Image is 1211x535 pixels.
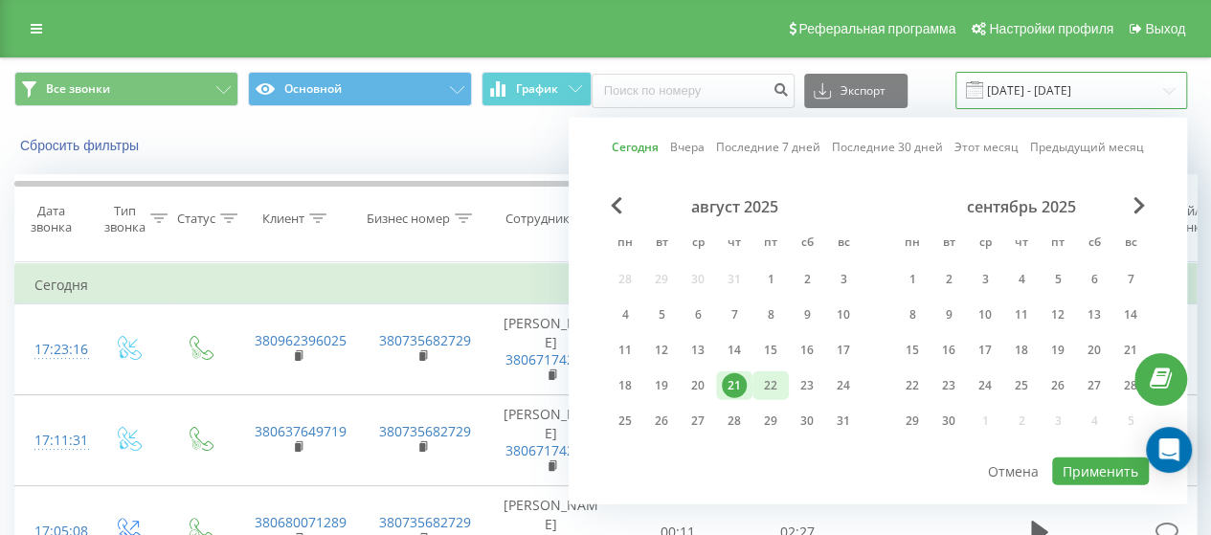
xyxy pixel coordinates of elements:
[1030,139,1144,155] font: Предыдущий месяц
[978,342,992,358] font: 17
[379,422,471,440] font: 380735682729
[801,234,814,250] font: сб
[825,371,862,400] div: вс 24 авг. 2025 г.
[618,342,632,358] font: 11
[752,371,789,400] div: пт 22 авг. 2025 г.
[768,271,774,287] font: 1
[716,301,752,329] div: чт 7 авг. 2025 г.
[1125,234,1137,250] font: вс
[695,306,702,323] font: 6
[1052,457,1149,485] button: Применить
[255,513,347,531] font: 380680071289
[971,230,999,258] abbr: окружающая среда
[909,306,916,323] font: 8
[611,197,622,214] span: Предыдущий месяц
[607,371,643,400] div: пн 18 авг. 2025 г.
[14,137,148,154] button: Сбросить фильтры
[611,230,639,258] abbr: понедельник
[1040,371,1076,400] div: пт 26 сент. 2025 г.
[1088,234,1101,250] font: сб
[34,340,88,358] font: 17:23:16
[728,377,741,393] font: 21
[1015,377,1028,393] font: 25
[979,234,992,250] font: ср
[680,407,716,435] div: ср 27 авг. 2025 г.
[804,271,811,287] font: 2
[691,196,778,217] font: август 2025
[894,336,931,365] div: пн 15 сент. 2025 г.
[691,412,705,429] font: 27
[764,412,777,429] font: 29
[988,462,1039,480] font: Отмена
[837,412,850,429] font: 31
[931,407,967,435] div: вт 30 сент. 2025 г.
[967,265,1003,294] div: ср 3 сент. 2025 г.
[731,306,738,323] font: 7
[789,336,825,365] div: сб 16 авг. 2025 г.
[255,331,347,349] a: 380962396025
[504,314,598,351] font: [PERSON_NAME]
[720,230,749,258] abbr: четверг
[942,412,955,429] font: 30
[967,371,1003,400] div: ср 24 сент. 2025 г.
[607,301,643,329] div: пн 4 авг. 2025 г.
[262,210,304,227] font: Клиент
[1015,234,1028,250] font: чт
[752,265,789,294] div: пт 1 авг. 2025 г.
[800,342,814,358] font: 16
[909,271,916,287] font: 1
[612,139,659,155] font: Сегодня
[1145,21,1185,36] font: Выход
[34,431,88,449] font: 17:11:31
[1076,265,1112,294] div: сб 6 сент. 2025 г.
[622,306,629,323] font: 4
[982,271,989,287] font: 3
[1040,265,1076,294] div: пт 5 сент. 2025 г.
[379,331,471,349] a: 380735682729
[656,234,668,250] font: вт
[505,350,597,368] font: 380671742177
[1007,230,1036,258] abbr: четверг
[800,412,814,429] font: 30
[505,441,597,459] a: 380671742177
[607,336,643,365] div: пн 11 авг. 2025 г.
[1043,230,1072,258] abbr: пятница
[931,336,967,365] div: вт 16 сент. 2025 г.
[684,230,712,258] abbr: окружающая среда
[680,371,716,400] div: ср 20 авг. 2025 г.
[967,301,1003,329] div: ср 10 сент. 2025 г.
[255,422,347,440] a: 380637649719
[367,210,450,227] font: Бизнес номер
[248,72,472,106] button: Основной
[691,342,705,358] font: 13
[906,412,919,429] font: 29
[1003,336,1040,365] div: чт 18 сент. 2025 г.
[20,138,139,153] font: Сбросить фильтры
[804,74,908,108] button: Экспорт
[764,342,777,358] font: 15
[789,265,825,294] div: сб 2 авг. 2025 г.
[800,377,814,393] font: 23
[841,271,847,287] font: 3
[837,377,850,393] font: 24
[716,371,752,400] div: чт 21 авг. 2025 г.
[1076,371,1112,400] div: сб 27 сент. 2025 г.
[789,371,825,400] div: сб 23 авг. 2025 г.
[978,306,992,323] font: 10
[1112,336,1149,365] div: вс 21 сент. 2025 г.
[756,230,785,258] abbr: пятница
[1146,427,1192,473] div: Открытый Интерком Мессенджер
[954,139,1019,155] font: Этот месяц
[798,21,955,36] font: Реферальная программа
[728,342,741,358] font: 14
[728,412,741,429] font: 28
[177,210,215,227] font: Статус
[829,230,858,258] abbr: воскресенье
[906,342,919,358] font: 15
[618,377,632,393] font: 18
[643,371,680,400] div: вт 19 авг. 2025 г.
[768,306,774,323] font: 8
